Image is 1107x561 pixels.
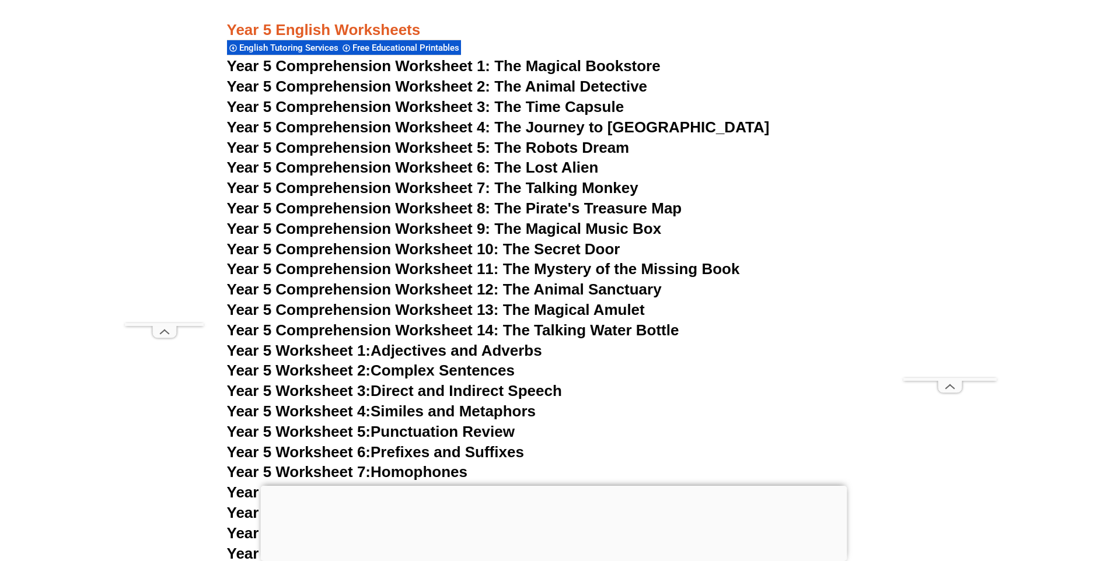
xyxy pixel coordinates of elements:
[227,321,679,339] a: Year 5 Comprehension Worksheet 14: The Talking Water Bottle
[227,199,682,217] a: Year 5 Comprehension Worksheet 8: The Pirate's Treasure Map
[227,483,371,501] span: Year 5 Worksheet 8:
[227,1,881,40] h3: Year 5 English Worksheets
[227,423,371,440] span: Year 5 Worksheet 5:
[352,43,463,53] span: Free Educational Printables
[227,179,638,197] a: Year 5 Comprehension Worksheet 7: The Talking Monkey
[227,382,562,399] a: Year 5 Worksheet 3:Direct and Indirect Speech
[227,280,662,298] a: Year 5 Comprehension Worksheet 12: The Animal Sanctuary
[227,78,648,95] a: Year 5 Comprehension Worksheet 2: The Animal Detective
[227,463,371,481] span: Year 5 Worksheet 7:
[227,402,371,420] span: Year 5 Worksheet 4:
[227,382,371,399] span: Year 5 Worksheet 3:
[227,342,371,359] span: Year 5 Worksheet 1:
[227,301,645,318] a: Year 5 Comprehension Worksheet 13: The Magical Amulet
[227,98,624,115] a: Year 5 Comprehension Worksheet 3: The Time Capsule
[227,504,459,521] a: Year 5 Worksheet 9:Verb Tenses
[227,342,542,359] a: Year 5 Worksheet 1:Adjectives and Adverbs
[227,159,599,176] a: Year 5 Comprehension Worksheet 6: The Lost Alien
[227,483,557,501] a: Year 5 Worksheet 8:Synonyms and Antonyms
[227,524,555,542] a: Year 5 Worksheet 10:Subject-Verb Agreement
[227,402,536,420] a: Year 5 Worksheet 4:Similes and Metaphors
[260,486,847,558] iframe: Advertisement
[125,28,204,323] iframe: Advertisement
[227,524,379,542] span: Year 5 Worksheet 10:
[340,40,461,55] div: Free Educational Printables
[239,43,342,53] span: English Tutoring Services
[227,362,371,379] span: Year 5 Worksheet 2:
[227,57,661,75] a: Year 5 Comprehension Worksheet 1: The Magical Bookstore
[227,260,740,278] a: Year 5 Comprehension Worksheet 11: The Mystery of the Missing Book
[227,118,770,136] a: Year 5 Comprehension Worksheet 4: The Journey to [GEOGRAPHIC_DATA]
[227,463,468,481] a: Year 5 Worksheet 7:Homophones
[227,443,524,461] a: Year 5 Worksheet 6:Prefixes and Suffixes
[227,423,515,440] a: Year 5 Worksheet 5:Punctuation Review
[227,362,515,379] a: Year 5 Worksheet 2:Complex Sentences
[903,28,997,378] iframe: Advertisement
[227,240,620,258] a: Year 5 Comprehension Worksheet 10: The Secret Door
[227,443,371,461] span: Year 5 Worksheet 6:
[227,40,340,55] div: English Tutoring Services
[227,220,662,237] a: Year 5 Comprehension Worksheet 9: The Magical Music Box
[227,139,630,156] a: Year 5 Comprehension Worksheet 5: The Robots Dream
[227,504,371,521] span: Year 5 Worksheet 9:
